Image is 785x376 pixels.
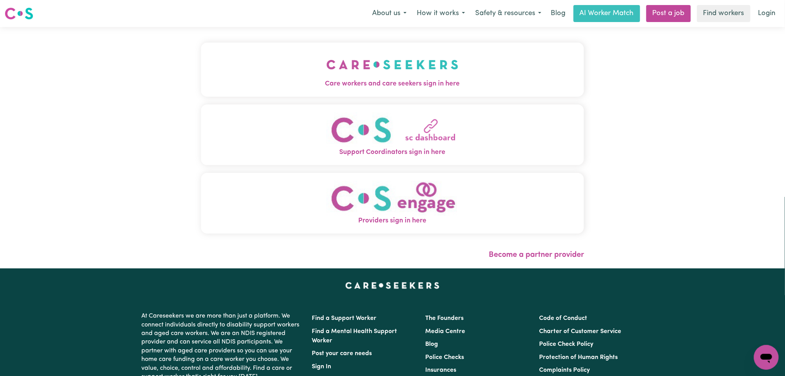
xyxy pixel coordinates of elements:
a: Post your care needs [312,350,372,357]
span: Support Coordinators sign in here [201,147,584,157]
a: Code of Conduct [539,315,587,321]
img: Careseekers logo [5,7,33,21]
button: Safety & resources [470,5,546,22]
a: Protection of Human Rights [539,354,618,361]
button: Care workers and care seekers sign in here [201,43,584,97]
a: Blog [546,5,570,22]
a: Login [754,5,780,22]
a: Post a job [646,5,691,22]
a: Find a Mental Health Support Worker [312,328,397,344]
button: Support Coordinators sign in here [201,104,584,165]
button: Providers sign in here [201,173,584,234]
a: Find a Support Worker [312,315,377,321]
a: Insurances [426,367,457,373]
a: Careseekers home page [345,282,440,289]
button: How it works [412,5,470,22]
a: Find workers [697,5,751,22]
span: Providers sign in here [201,216,584,226]
a: Sign In [312,364,332,370]
span: Care workers and care seekers sign in here [201,79,584,89]
a: Complaints Policy [539,367,590,373]
a: Charter of Customer Service [539,328,621,335]
a: Police Check Policy [539,341,593,347]
a: Careseekers logo [5,5,33,22]
iframe: Button to launch messaging window [754,345,779,370]
a: The Founders [426,315,464,321]
a: AI Worker Match [574,5,640,22]
button: About us [367,5,412,22]
a: Become a partner provider [489,251,584,259]
a: Police Checks [426,354,464,361]
a: Media Centre [426,328,466,335]
a: Blog [426,341,438,347]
